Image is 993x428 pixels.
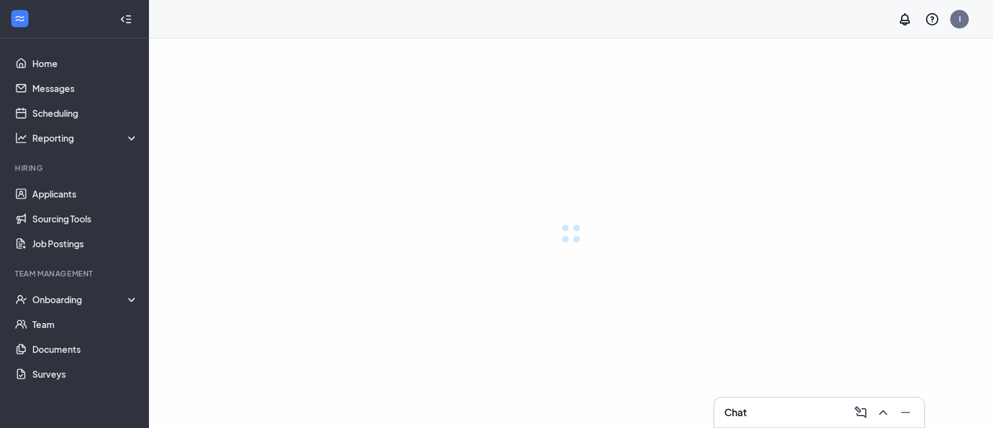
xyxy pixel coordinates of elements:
[894,403,914,422] button: Minimize
[120,13,132,25] svg: Collapse
[853,405,868,420] svg: ComposeMessage
[872,403,892,422] button: ChevronUp
[897,12,912,27] svg: Notifications
[32,101,138,125] a: Scheduling
[32,231,138,256] a: Job Postings
[32,362,138,386] a: Surveys
[32,51,138,76] a: Home
[32,76,138,101] a: Messages
[15,293,27,306] svg: UserCheck
[32,312,138,337] a: Team
[898,405,913,420] svg: Minimize
[15,268,136,279] div: Team Management
[724,406,747,419] h3: Chat
[32,132,139,144] div: Reporting
[32,293,139,306] div: Onboarding
[15,163,136,173] div: Hiring
[15,132,27,144] svg: Analysis
[925,12,940,27] svg: QuestionInfo
[850,403,869,422] button: ComposeMessage
[959,14,961,24] div: I
[32,337,138,362] a: Documents
[32,181,138,206] a: Applicants
[876,405,891,420] svg: ChevronUp
[32,206,138,231] a: Sourcing Tools
[14,12,26,25] svg: WorkstreamLogo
